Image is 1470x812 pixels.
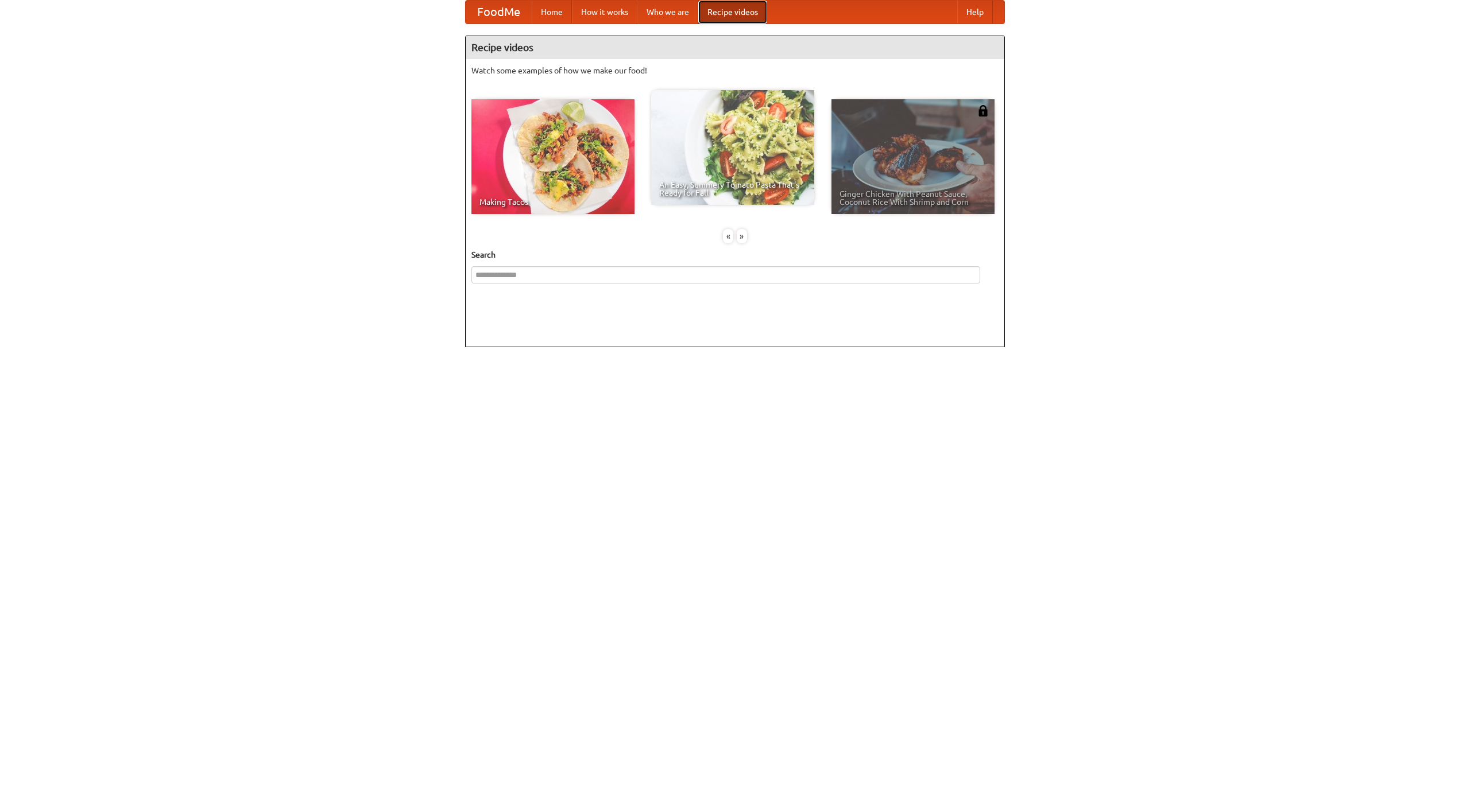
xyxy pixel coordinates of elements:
a: Home [532,1,572,24]
img: 483408.png [977,105,989,116]
div: » [737,229,747,243]
span: An Easy, Summery Tomato Pasta That's Ready for Fall [659,181,806,197]
span: Making Tacos [479,198,626,206]
a: How it works [572,1,637,24]
a: An Easy, Summery Tomato Pasta That's Ready for Fall [651,90,814,205]
a: Who we are [637,1,698,24]
a: Recipe videos [698,1,767,24]
h4: Recipe videos [466,36,1004,59]
a: Making Tacos [471,99,635,214]
a: Help [957,1,993,24]
div: « [723,229,733,243]
h5: Search [471,249,999,261]
p: Watch some examples of how we make our food! [471,65,999,76]
a: FoodMe [466,1,532,24]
